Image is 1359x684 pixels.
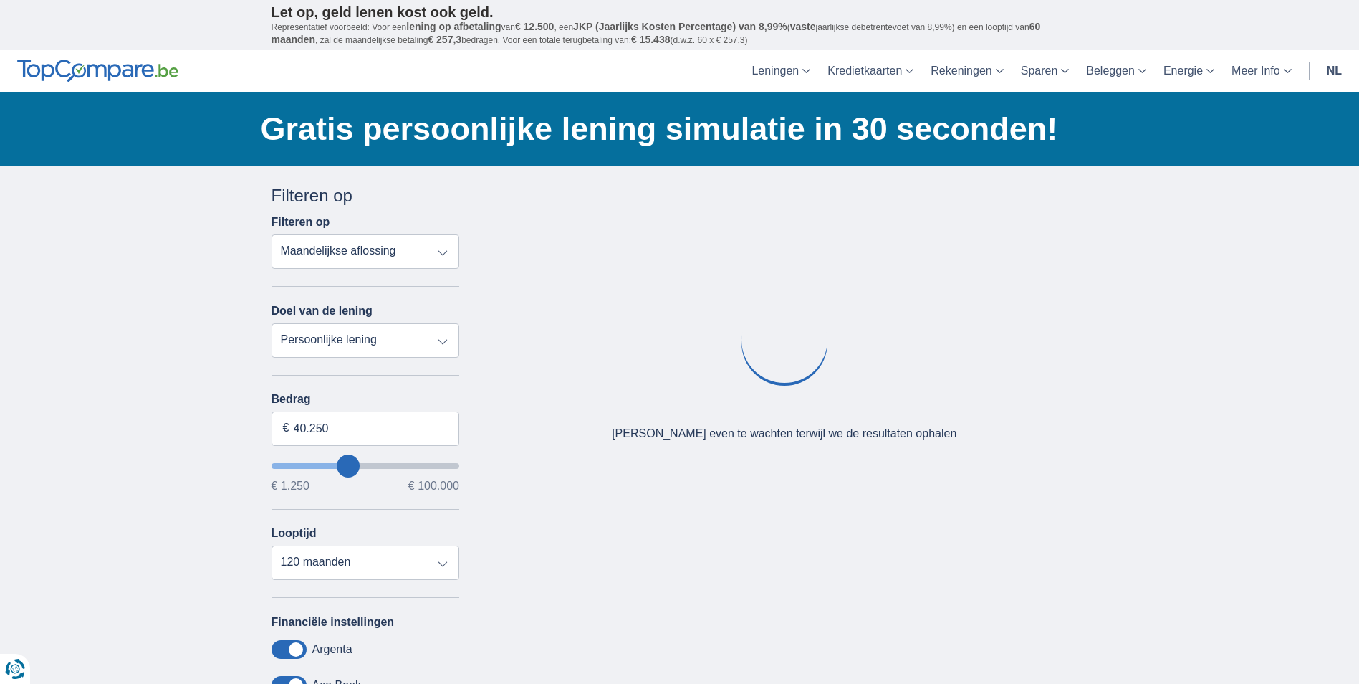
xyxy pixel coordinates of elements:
[272,463,460,469] input: wantToBorrow
[283,420,289,437] span: €
[272,616,395,629] label: Financiële instellingen
[272,4,1088,21] p: Let op, geld lenen kost ook geld.
[1318,50,1350,92] a: nl
[272,305,373,318] label: Doel van de lening
[272,21,1041,45] span: 60 maanden
[312,643,352,656] label: Argenta
[272,184,460,208] div: Filteren op
[1012,50,1078,92] a: Sparen
[17,60,178,82] img: TopCompare
[790,21,816,32] span: vaste
[743,50,819,92] a: Leningen
[428,34,461,45] span: € 257,3
[406,21,501,32] span: lening op afbetaling
[272,393,460,406] label: Bedrag
[272,527,317,540] label: Looptijd
[922,50,1012,92] a: Rekeningen
[631,34,671,45] span: € 15.438
[1223,50,1300,92] a: Meer Info
[573,21,787,32] span: JKP (Jaarlijks Kosten Percentage) van 8,99%
[261,107,1088,151] h1: Gratis persoonlijke lening simulatie in 30 seconden!
[1077,50,1155,92] a: Beleggen
[612,426,956,442] div: [PERSON_NAME] even te wachten terwijl we de resultaten ophalen
[819,50,922,92] a: Kredietkaarten
[408,480,459,492] span: € 100.000
[272,21,1088,47] p: Representatief voorbeeld: Voor een van , een ( jaarlijkse debetrentevoet van 8,99%) en een loopti...
[272,480,309,492] span: € 1.250
[1155,50,1223,92] a: Energie
[515,21,554,32] span: € 12.500
[272,216,330,229] label: Filteren op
